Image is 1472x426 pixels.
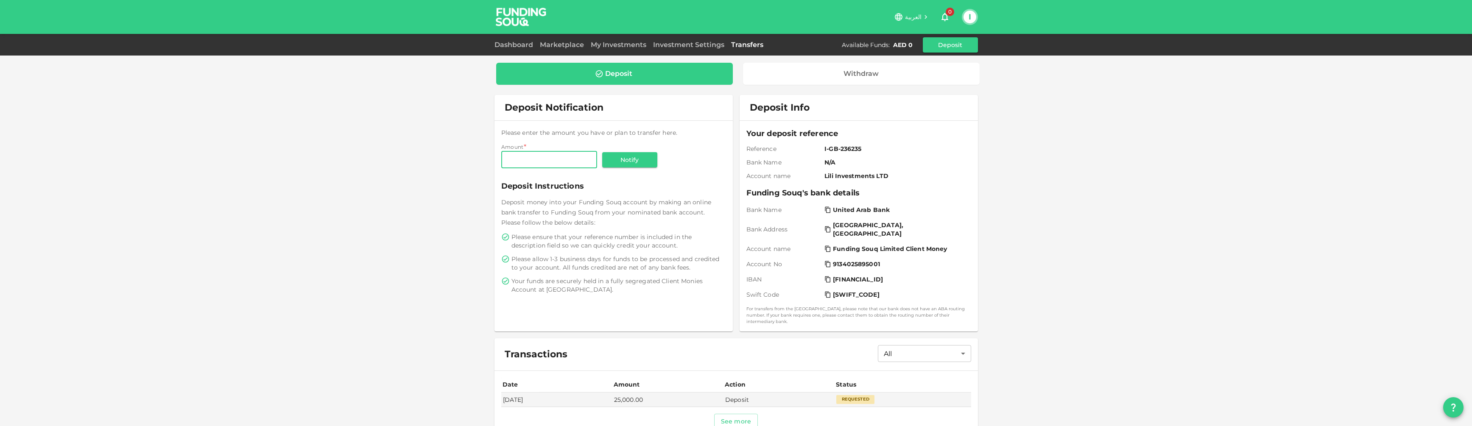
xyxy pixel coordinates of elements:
[833,275,883,284] span: [FINANCIAL_ID]
[650,41,728,49] a: Investment Settings
[612,393,723,407] td: 25,000.00
[501,198,711,226] span: Deposit money into your Funding Souq account by making an online bank transfer to Funding Souq fr...
[905,13,922,21] span: العربية
[936,8,953,25] button: 0
[746,260,821,268] span: Account No
[833,260,880,268] span: 9134025895001
[511,277,724,294] span: Your funds are securely held in a fully segregated Client Monies Account at [GEOGRAPHIC_DATA].
[743,63,980,85] a: Withdraw
[1443,397,1464,418] button: question
[878,345,971,362] div: All
[824,172,967,180] span: Lili Investments LTD
[501,393,612,407] td: [DATE]
[602,152,657,167] button: Notify
[844,70,879,78] div: Withdraw
[536,41,587,49] a: Marketplace
[824,158,967,167] span: N/A
[746,275,821,284] span: IBAN
[505,348,567,360] span: Transactions
[746,290,821,299] span: Swift Code
[605,70,632,78] div: Deposit
[746,306,971,325] small: For transfers from the [GEOGRAPHIC_DATA], please note that our bank does not have an ABA routing ...
[842,41,890,49] div: Available Funds :
[746,172,821,180] span: Account name
[964,11,976,23] button: I
[746,206,821,214] span: Bank Name
[833,206,890,214] span: United Arab Bank
[503,379,520,390] div: Date
[746,158,821,167] span: Bank Name
[501,180,726,192] span: Deposit Instructions
[587,41,650,49] a: My Investments
[746,145,821,153] span: Reference
[833,245,947,253] span: Funding Souq Limited Client Money
[836,395,874,404] div: Requested
[746,245,821,253] span: Account name
[723,393,835,407] td: Deposit
[746,225,821,234] span: Bank Address
[511,233,724,250] span: Please ensure that your reference number is included in the description field so we can quickly c...
[893,41,913,49] div: AED 0
[836,379,857,390] div: Status
[750,102,810,114] span: Deposit Info
[511,255,724,272] span: Please allow 1-3 business days for funds to be processed and credited to your account. All funds ...
[505,102,603,113] span: Deposit Notification
[833,290,880,299] span: [SWIFT_CODE]
[923,37,978,53] button: Deposit
[614,379,640,390] div: Amount
[833,221,966,238] span: [GEOGRAPHIC_DATA], [GEOGRAPHIC_DATA]
[946,8,954,16] span: 0
[501,144,524,150] span: Amount
[501,151,597,168] input: amount
[725,379,746,390] div: Action
[746,128,971,139] span: Your deposit reference
[728,41,767,49] a: Transfers
[824,145,967,153] span: I-GB-236235
[496,63,733,85] a: Deposit
[746,187,971,199] span: Funding Souq's bank details
[501,129,678,136] span: Please enter the amount you have or plan to transfer here.
[494,41,536,49] a: Dashboard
